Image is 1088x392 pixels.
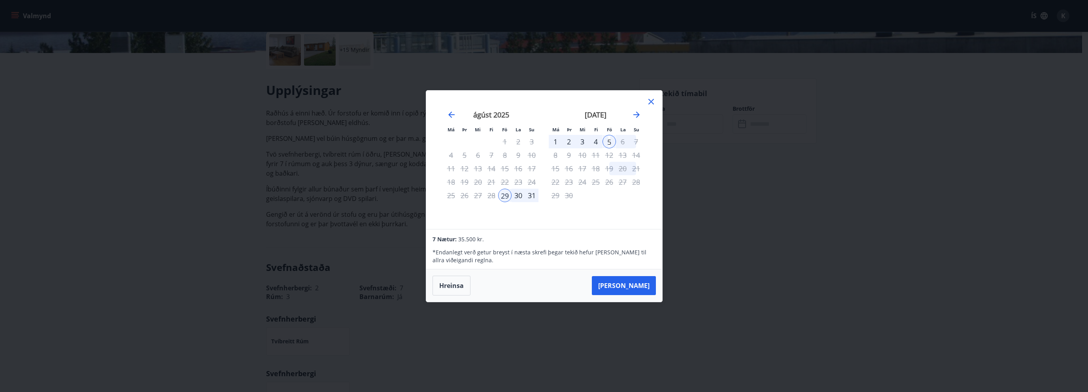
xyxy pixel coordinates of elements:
div: Move forward to switch to the next month. [632,110,641,119]
td: Not available. þriðjudagur, 19. ágúst 2025 [458,175,471,189]
p: * Endanlegt verð getur breyst í næsta skrefi þegar tekið hefur [PERSON_NAME] til allra viðeigandi... [433,248,655,264]
td: Not available. föstudagur, 15. ágúst 2025 [498,162,512,175]
td: Choose föstudagur, 12. september 2025 as your check-in date. It’s available. [603,148,616,162]
td: Choose þriðjudagur, 16. september 2025 as your check-in date. It’s available. [562,162,576,175]
td: Not available. föstudagur, 1. ágúst 2025 [498,135,512,148]
td: Choose mánudagur, 29. september 2025 as your check-in date. It’s available. [549,189,562,202]
td: Not available. föstudagur, 8. ágúst 2025 [498,148,512,162]
td: Not available. laugardagur, 23. ágúst 2025 [512,175,525,189]
small: Su [529,127,535,133]
span: 7 Nætur: [433,235,457,243]
div: Calendar [436,100,653,220]
td: Not available. laugardagur, 9. ágúst 2025 [512,148,525,162]
td: Not available. þriðjudagur, 12. ágúst 2025 [458,162,471,175]
div: Move backward to switch to the previous month. [447,110,456,119]
td: Selected. fimmtudagur, 4. september 2025 [589,135,603,148]
td: Not available. mánudagur, 11. ágúst 2025 [444,162,458,175]
div: 2 [562,135,576,148]
small: Þr [567,127,572,133]
td: Not available. sunnudagur, 3. ágúst 2025 [525,135,538,148]
td: Not available. laugardagur, 13. september 2025 [616,148,629,162]
span: 35.500 kr. [458,235,484,243]
td: Not available. sunnudagur, 10. ágúst 2025 [525,148,538,162]
td: Not available. föstudagur, 26. september 2025 [603,175,616,189]
td: Not available. miðvikudagur, 13. ágúst 2025 [471,162,485,175]
td: Choose sunnudagur, 7. september 2025 as your check-in date. It’s available. [629,135,643,148]
small: Fi [489,127,493,133]
div: 1 [549,135,562,148]
td: Not available. sunnudagur, 28. september 2025 [629,175,643,189]
td: Selected. sunnudagur, 31. ágúst 2025 [525,189,538,202]
td: Choose miðvikudagur, 10. september 2025 as your check-in date. It’s available. [576,148,589,162]
td: Not available. mánudagur, 18. ágúst 2025 [444,175,458,189]
div: 4 [589,135,603,148]
td: Selected as start date. föstudagur, 29. ágúst 2025 [498,189,512,202]
td: Not available. fimmtudagur, 25. september 2025 [589,175,603,189]
td: Not available. mánudagur, 25. ágúst 2025 [444,189,458,202]
td: Not available. laugardagur, 2. ágúst 2025 [512,135,525,148]
button: [PERSON_NAME] [592,276,656,295]
td: Selected. þriðjudagur, 2. september 2025 [562,135,576,148]
small: La [620,127,626,133]
td: Selected. mánudagur, 1. september 2025 [549,135,562,148]
td: Choose fimmtudagur, 11. september 2025 as your check-in date. It’s available. [589,148,603,162]
small: Su [634,127,639,133]
td: Choose þriðjudagur, 30. september 2025 as your check-in date. It’s available. [562,189,576,202]
small: Mi [580,127,586,133]
small: Fi [594,127,598,133]
td: Not available. þriðjudagur, 26. ágúst 2025 [458,189,471,202]
td: Not available. fimmtudagur, 21. ágúst 2025 [485,175,498,189]
small: La [516,127,521,133]
td: Choose þriðjudagur, 23. september 2025 as your check-in date. It’s available. [562,175,576,189]
td: Choose laugardagur, 6. september 2025 as your check-in date. It’s available. [616,135,629,148]
small: Má [448,127,455,133]
small: Þr [462,127,467,133]
td: Choose mánudagur, 15. september 2025 as your check-in date. It’s available. [549,162,562,175]
small: Mi [475,127,481,133]
td: Not available. mánudagur, 4. ágúst 2025 [444,148,458,162]
td: Not available. laugardagur, 16. ágúst 2025 [512,162,525,175]
td: Not available. fimmtudagur, 14. ágúst 2025 [485,162,498,175]
td: Not available. fimmtudagur, 7. ágúst 2025 [485,148,498,162]
td: Selected. miðvikudagur, 3. september 2025 [576,135,589,148]
td: Choose mánudagur, 22. september 2025 as your check-in date. It’s available. [549,175,562,189]
div: 30 [512,189,525,202]
td: Selected as end date. föstudagur, 5. september 2025 [603,135,616,148]
strong: [DATE] [585,110,606,119]
td: Choose sunnudagur, 14. september 2025 as your check-in date. It’s available. [629,148,643,162]
td: Choose föstudagur, 19. september 2025 as your check-in date. It’s available. [603,162,616,175]
td: Not available. fimmtudagur, 28. ágúst 2025 [485,189,498,202]
div: Aðeins innritun í boði [498,189,512,202]
td: Choose sunnudagur, 21. september 2025 as your check-in date. It’s available. [629,162,643,175]
td: Not available. sunnudagur, 24. ágúst 2025 [525,175,538,189]
button: Hreinsa [433,276,470,295]
td: Not available. sunnudagur, 17. ágúst 2025 [525,162,538,175]
td: Selected. laugardagur, 30. ágúst 2025 [512,189,525,202]
td: Not available. miðvikudagur, 27. ágúst 2025 [471,189,485,202]
div: 31 [525,189,538,202]
small: Má [552,127,559,133]
td: Not available. föstudagur, 22. ágúst 2025 [498,175,512,189]
td: Not available. þriðjudagur, 5. ágúst 2025 [458,148,471,162]
div: 5 [603,135,616,148]
div: 3 [576,135,589,148]
td: Choose laugardagur, 20. september 2025 as your check-in date. It’s available. [616,162,629,175]
small: Fö [502,127,507,133]
td: Choose miðvikudagur, 24. september 2025 as your check-in date. It’s available. [576,175,589,189]
strong: ágúst 2025 [473,110,509,119]
td: Not available. laugardagur, 27. september 2025 [616,175,629,189]
td: Choose miðvikudagur, 17. september 2025 as your check-in date. It’s available. [576,162,589,175]
td: Choose þriðjudagur, 9. september 2025 as your check-in date. It’s available. [562,148,576,162]
td: Choose mánudagur, 8. september 2025 as your check-in date. It’s available. [549,148,562,162]
td: Choose fimmtudagur, 18. september 2025 as your check-in date. It’s available. [589,162,603,175]
td: Not available. miðvikudagur, 20. ágúst 2025 [471,175,485,189]
td: Not available. miðvikudagur, 6. ágúst 2025 [471,148,485,162]
small: Fö [607,127,612,133]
